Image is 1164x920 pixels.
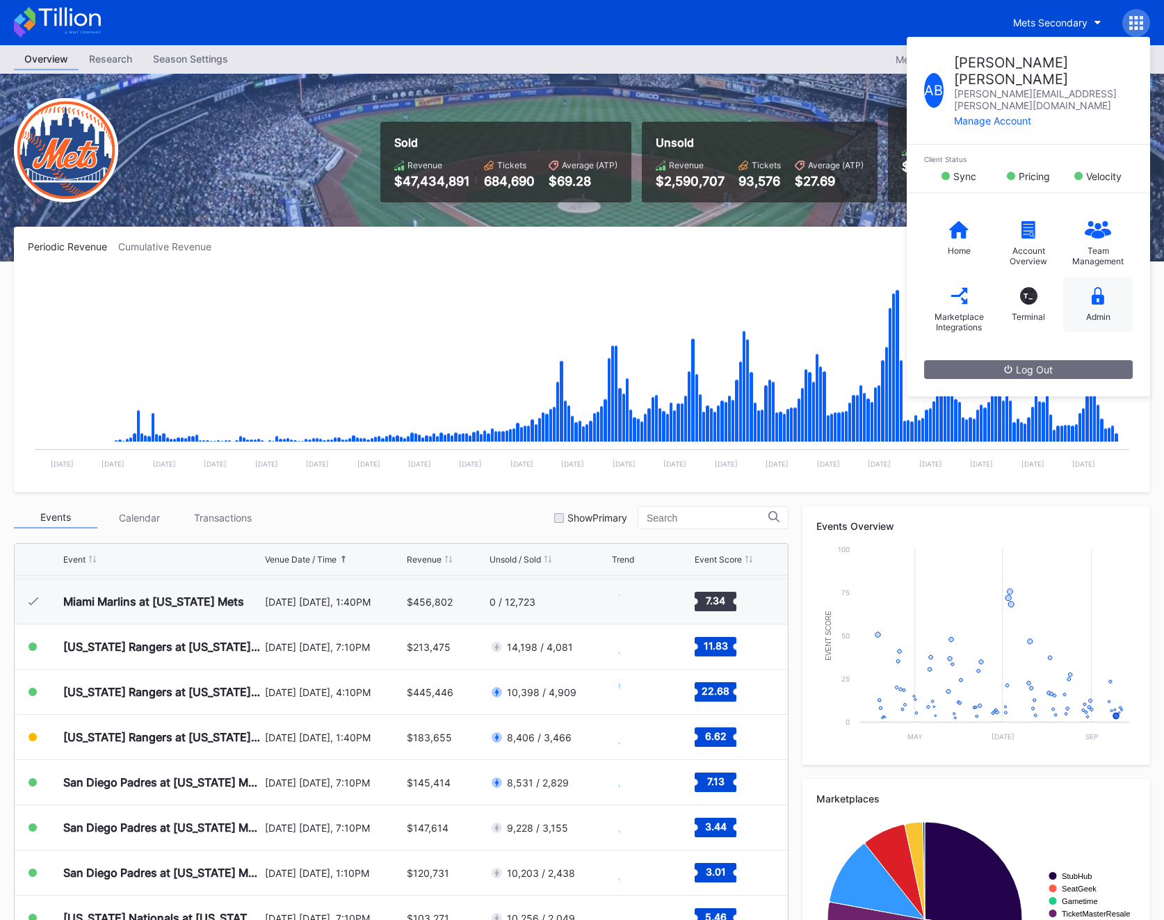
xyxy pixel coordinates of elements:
[715,460,738,468] text: [DATE]
[181,507,264,528] div: Transactions
[1004,364,1053,376] div: Log Out
[507,732,572,743] div: 8,406 / 3,466
[948,245,971,256] div: Home
[663,460,686,468] text: [DATE]
[825,611,832,661] text: Event Score
[490,596,535,608] div: 0 / 12,723
[28,241,118,252] div: Periodic Revenue
[79,49,143,70] a: Research
[817,460,840,468] text: [DATE]
[838,545,850,554] text: 100
[695,554,742,565] div: Event Score
[407,641,451,653] div: $213,475
[63,595,244,608] div: Miami Marlins at [US_STATE] Mets
[992,732,1015,741] text: [DATE]
[407,596,453,608] div: $456,802
[97,507,181,528] div: Calendar
[507,641,573,653] div: 14,198 / 4,081
[507,822,568,834] div: 9,228 / 3,155
[490,554,541,565] div: Unsold / Sold
[1003,10,1112,35] button: Mets Secondary
[1062,910,1130,918] text: TicketMasterResale
[507,777,569,789] div: 8,531 / 2,829
[394,136,617,150] div: Sold
[63,685,261,699] div: [US_STATE] Rangers at [US_STATE] Mets (Mets Alumni Classic/Mrs. Met Taxicab [GEOGRAPHIC_DATA] Giv...
[953,170,976,182] div: Sync
[143,49,239,70] a: Season Settings
[357,460,380,468] text: [DATE]
[63,866,261,880] div: San Diego Padres at [US_STATE] Mets
[1012,312,1045,322] div: Terminal
[766,460,789,468] text: [DATE]
[407,777,451,789] div: $145,414
[255,460,278,468] text: [DATE]
[561,460,584,468] text: [DATE]
[612,584,654,619] svg: Chart title
[562,160,617,170] div: Average (ATP)
[28,270,1136,478] svg: Chart title
[656,174,725,188] div: $2,590,707
[79,49,143,69] div: Research
[868,460,891,468] text: [DATE]
[706,866,726,878] text: 3.01
[63,821,261,834] div: San Diego Padres at [US_STATE] Mets
[265,777,403,789] div: [DATE] [DATE], 7:10PM
[647,513,768,524] input: Search
[841,631,850,640] text: 50
[612,765,654,800] svg: Chart title
[265,596,403,608] div: [DATE] [DATE], 1:40PM
[889,50,1017,69] button: Mets Secondary 2025
[954,88,1133,111] div: [PERSON_NAME][EMAIL_ADDRESS][PERSON_NAME][DOMAIN_NAME]
[613,460,636,468] text: [DATE]
[1020,287,1037,305] div: T_
[265,554,337,565] div: Venue Date / Time
[954,115,1133,127] div: Manage Account
[902,159,952,174] div: $55,647
[612,720,654,754] svg: Chart title
[102,460,124,468] text: [DATE]
[63,554,86,565] div: Event
[841,588,850,597] text: 75
[265,686,403,698] div: [DATE] [DATE], 4:10PM
[970,460,993,468] text: [DATE]
[808,160,864,170] div: Average (ATP)
[510,460,533,468] text: [DATE]
[459,460,482,468] text: [DATE]
[484,174,535,188] div: 684,690
[63,775,261,789] div: San Diego Padres at [US_STATE] Mets
[407,732,452,743] div: $183,655
[407,822,448,834] div: $147,614
[656,136,864,150] div: Unsold
[14,98,118,202] img: New-York-Mets-Transparent.png
[507,686,576,698] div: 10,398 / 4,909
[1021,460,1044,468] text: [DATE]
[931,312,987,332] div: Marketplace Integrations
[896,54,996,65] div: Mets Secondary 2025
[1001,245,1056,266] div: Account Overview
[705,821,727,832] text: 3.44
[846,718,850,726] text: 0
[306,460,329,468] text: [DATE]
[738,174,781,188] div: 93,576
[408,460,431,468] text: [DATE]
[816,793,1136,805] div: Marketplaces
[14,507,97,528] div: Events
[706,595,725,606] text: 7.34
[118,241,223,252] div: Cumulative Revenue
[394,174,470,188] div: $47,434,891
[841,675,850,683] text: 25
[51,460,74,468] text: [DATE]
[204,460,227,468] text: [DATE]
[707,775,725,787] text: 7.13
[14,49,79,70] div: Overview
[1062,897,1098,905] text: Gametime
[816,520,1136,532] div: Events Overview
[612,675,654,709] svg: Chart title
[407,686,453,698] div: $445,446
[1086,312,1110,322] div: Admin
[549,174,617,188] div: $69.28
[1062,872,1092,880] text: StubHub
[567,512,627,524] div: Show Primary
[407,867,449,879] div: $120,731
[612,554,634,565] div: Trend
